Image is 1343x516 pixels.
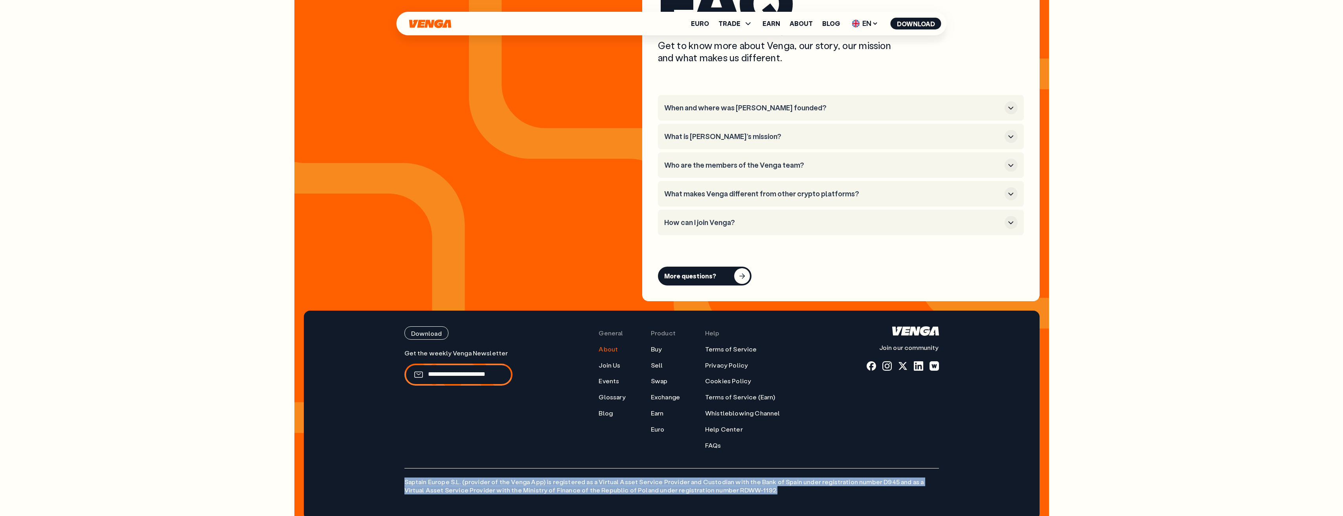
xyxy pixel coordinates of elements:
[849,17,881,30] span: EN
[404,326,448,340] button: Download
[651,425,665,434] a: Euro
[404,349,513,357] p: Get the weekly Venga Newsletter
[658,39,898,64] p: Get to know more about Venga, our story, our mission and what makes us different.
[705,377,751,385] a: Cookies Policy
[664,218,1001,227] h3: How can I join Venga?
[404,468,939,494] p: Saptain Europe S.L. (provider of the Venga App) is registered as a Virtual Asset Service Provider...
[762,20,780,27] a: Earn
[898,361,908,371] a: x
[664,159,1018,172] button: Who are the members of the Venga team?
[664,130,1018,143] button: What is [PERSON_NAME]’s mission?
[930,361,939,371] a: warpcast
[651,409,664,417] a: Earn
[664,190,1001,198] h3: What makes Venga different from other crypto platforms?
[914,361,923,371] a: linkedin
[822,20,840,27] a: Blog
[651,329,676,337] span: Product
[891,18,941,29] button: Download
[867,344,939,352] p: Join our community
[705,329,720,337] span: Help
[599,329,623,337] span: General
[599,393,625,401] a: Glossary
[664,216,1018,229] button: How can I join Venga?
[404,326,513,340] a: Download
[599,361,620,370] a: Join Us
[408,19,452,28] svg: Home
[790,20,813,27] a: About
[651,361,663,370] a: Sell
[651,377,668,385] a: Swap
[599,345,618,353] a: About
[664,187,1018,200] button: What makes Venga different from other crypto platforms?
[705,393,775,401] a: Terms of Service (Earn)
[651,345,662,353] a: Buy
[599,409,613,417] a: Blog
[705,425,743,434] a: Help Center
[705,345,757,353] a: Terms of Service
[664,104,1001,112] h3: When and where was [PERSON_NAME] founded?
[867,361,876,371] a: fb
[882,361,892,371] a: instagram
[664,132,1001,141] h3: What is [PERSON_NAME]’s mission?
[718,20,740,27] span: TRADE
[599,377,619,385] a: Events
[705,441,721,450] a: FAQs
[691,20,709,27] a: Euro
[705,409,780,417] a: Whistleblowing Channel
[664,161,1001,170] h3: Who are the members of the Venga team?
[892,326,939,336] svg: Home
[664,101,1018,114] button: When and where was [PERSON_NAME] founded?
[658,267,751,285] button: More questions?
[852,20,860,27] img: flag-uk
[664,272,716,280] div: More questions?
[651,393,680,401] a: Exchange
[705,361,748,370] a: Privacy Policy
[718,19,753,28] span: TRADE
